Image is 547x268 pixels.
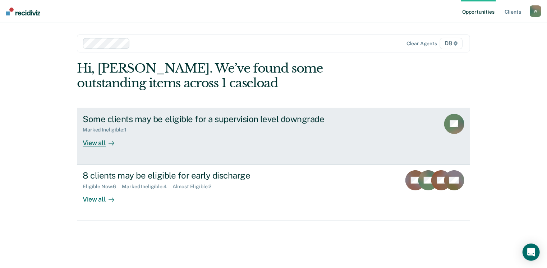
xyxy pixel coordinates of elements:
div: Hi, [PERSON_NAME]. We’ve found some outstanding items across 1 caseload [77,61,391,91]
a: Some clients may be eligible for a supervision level downgradeMarked Ineligible:1View all [77,108,470,165]
img: Recidiviz [6,8,40,15]
div: 8 clients may be eligible for early discharge [83,170,335,181]
div: Marked Ineligible : 4 [122,184,172,190]
div: Eligible Now : 6 [83,184,122,190]
span: D8 [440,38,463,49]
div: Almost Eligible : 2 [173,184,217,190]
a: 8 clients may be eligible for early dischargeEligible Now:6Marked Ineligible:4Almost Eligible:2Vi... [77,165,470,221]
div: View all [83,133,123,147]
button: W [530,5,541,17]
div: View all [83,189,123,203]
div: Some clients may be eligible for a supervision level downgrade [83,114,335,124]
div: Marked Ineligible : 1 [83,127,132,133]
div: Clear agents [406,41,437,47]
div: Open Intercom Messenger [523,244,540,261]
